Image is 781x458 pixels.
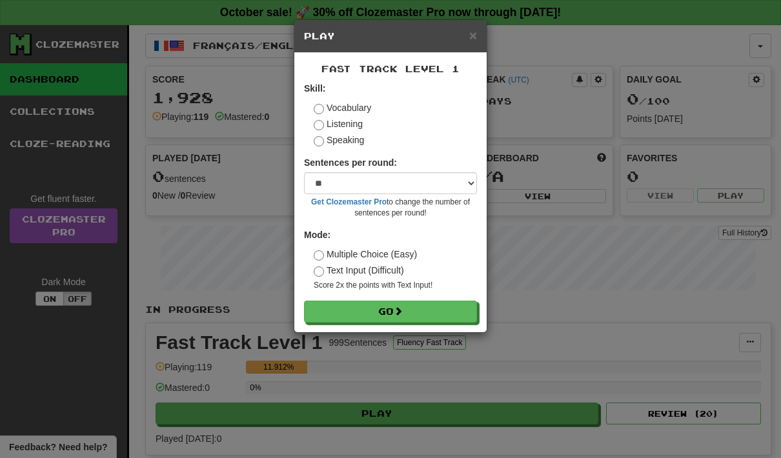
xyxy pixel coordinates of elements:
[469,28,477,42] button: Close
[314,136,324,146] input: Speaking
[314,134,364,146] label: Speaking
[311,197,387,206] a: Get Clozemaster Pro
[314,120,324,130] input: Listening
[314,250,324,261] input: Multiple Choice (Easy)
[304,156,397,169] label: Sentences per round:
[314,104,324,114] input: Vocabulary
[314,101,371,114] label: Vocabulary
[304,83,325,94] strong: Skill:
[304,197,477,219] small: to change the number of sentences per round!
[304,30,477,43] h5: Play
[304,301,477,323] button: Go
[314,264,404,277] label: Text Input (Difficult)
[314,248,417,261] label: Multiple Choice (Easy)
[469,28,477,43] span: ×
[304,230,330,240] strong: Mode:
[314,280,477,291] small: Score 2x the points with Text Input !
[321,63,460,74] span: Fast Track Level 1
[314,266,324,277] input: Text Input (Difficult)
[314,117,363,130] label: Listening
